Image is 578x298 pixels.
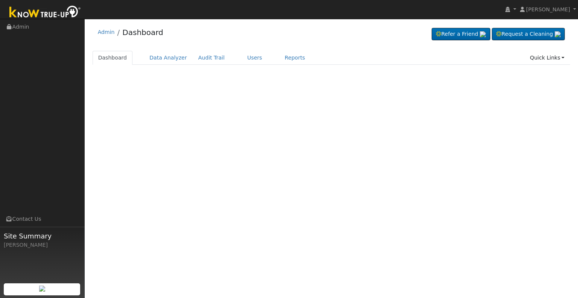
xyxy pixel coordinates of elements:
a: Request a Cleaning [492,28,565,41]
img: retrieve [480,31,486,37]
a: Quick Links [524,51,570,65]
a: Data Analyzer [144,51,193,65]
span: [PERSON_NAME] [526,6,570,12]
span: Site Summary [4,231,81,241]
img: Know True-Up [6,4,85,21]
a: Dashboard [93,51,133,65]
a: Reports [279,51,311,65]
a: Dashboard [122,28,163,37]
a: Refer a Friend [432,28,490,41]
a: Admin [98,29,115,35]
img: retrieve [39,286,45,292]
div: [PERSON_NAME] [4,241,81,249]
a: Users [242,51,268,65]
a: Audit Trail [193,51,230,65]
img: retrieve [555,31,561,37]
